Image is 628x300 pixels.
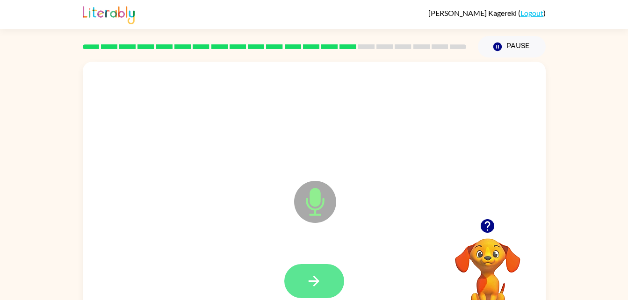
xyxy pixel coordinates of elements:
img: Literably [83,4,135,24]
span: [PERSON_NAME] Kagereki [428,8,518,17]
button: Pause [478,36,546,57]
a: Logout [520,8,543,17]
div: ( ) [428,8,546,17]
